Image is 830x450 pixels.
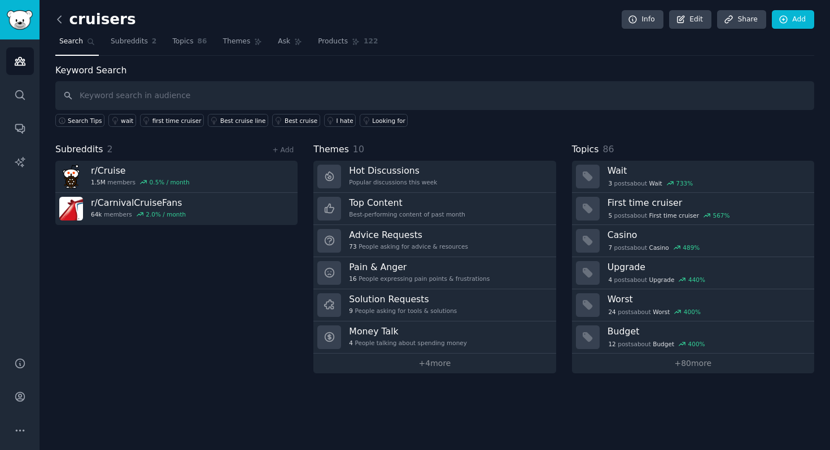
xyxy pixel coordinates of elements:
a: Products122 [314,33,382,56]
a: wait [108,114,136,127]
span: 16 [349,275,356,283]
div: post s about [608,307,702,317]
span: 64k [91,210,102,218]
span: Search [59,37,83,47]
a: I hate [324,114,356,127]
div: People expressing pain points & frustrations [349,275,490,283]
div: post s about [608,242,701,253]
div: Best cruise line [220,117,265,125]
h3: Money Talk [349,325,467,337]
div: 567 % [713,211,729,219]
a: Topics86 [168,33,211,56]
a: +80more [572,354,814,373]
label: Keyword Search [55,65,126,76]
span: 4 [349,339,353,347]
h3: Pain & Anger [349,261,490,273]
h3: Worst [608,293,806,305]
a: Budget12postsaboutBudget400% [572,321,814,354]
a: Looking for [360,114,408,127]
span: Subreddits [111,37,148,47]
span: 2 [107,144,113,155]
div: People asking for advice & resources [349,242,468,250]
h3: Solution Requests [349,293,457,305]
span: Topics [572,143,599,157]
a: Wait3postsaboutWait733% [572,161,814,193]
span: Themes [223,37,251,47]
span: First time cruiser [649,211,699,219]
div: 440 % [688,276,705,284]
a: Info [622,10,663,29]
a: Edit [669,10,711,29]
span: Subreddits [55,143,103,157]
span: Budget [653,340,674,348]
img: CarnivalCruiseFans [59,197,83,220]
div: Best-performing content of past month [349,210,465,218]
span: Ask [278,37,290,47]
a: Subreddits2 [107,33,160,56]
div: members [91,178,190,186]
div: Best cruise [285,117,317,125]
span: 1.5M [91,178,106,186]
a: Ask [274,33,306,56]
div: People asking for tools & solutions [349,307,457,315]
h3: First time cruiser [608,197,806,209]
a: + Add [272,146,294,154]
div: post s about [608,178,694,188]
div: wait [121,117,133,125]
span: 2 [152,37,157,47]
a: Search [55,33,99,56]
a: First time cruiser5postsaboutFirst time cruiser567% [572,193,814,225]
span: 10 [353,144,364,155]
h3: Hot Discussions [349,165,437,177]
div: Popular discussions this week [349,178,437,186]
span: 73 [349,242,356,250]
h3: Top Content [349,197,465,209]
div: I hate [337,117,353,125]
a: r/Cruise1.5Mmembers0.5% / month [55,161,298,193]
h3: r/ Cruise [91,165,190,177]
a: Advice Requests73People asking for advice & resources [313,225,556,257]
h2: cruisers [55,11,136,29]
span: 86 [198,37,207,47]
a: Money Talk4People talking about spending money [313,321,556,354]
span: 4 [608,276,612,284]
span: Search Tips [68,117,102,125]
div: post s about [608,339,706,349]
div: 733 % [676,179,693,187]
h3: Advice Requests [349,229,468,241]
a: +4more [313,354,556,373]
img: GummySearch logo [7,10,33,30]
span: 86 [602,144,614,155]
a: Casino7postsaboutCasino489% [572,225,814,257]
span: Upgrade [649,276,675,284]
span: Wait [649,179,662,187]
a: Upgrade4postsaboutUpgrade440% [572,257,814,289]
span: 122 [364,37,378,47]
div: 0.5 % / month [150,178,190,186]
span: Products [318,37,348,47]
div: first time cruiser [152,117,202,125]
h3: Budget [608,325,806,337]
h3: Upgrade [608,261,806,273]
div: People talking about spending money [349,339,467,347]
div: Looking for [372,117,405,125]
div: post s about [608,210,731,220]
a: Add [772,10,814,29]
span: Themes [313,143,349,157]
div: 489 % [683,244,700,252]
span: 3 [608,179,612,187]
a: Worst24postsaboutWorst400% [572,289,814,321]
span: Casino [649,244,669,252]
a: Share [717,10,766,29]
a: Solution Requests9People asking for tools & solutions [313,289,556,321]
span: 12 [608,340,615,348]
a: r/CarnivalCruiseFans64kmembers2.0% / month [55,193,298,225]
span: Worst [653,308,670,316]
span: 5 [608,211,612,219]
div: post s about [608,275,706,285]
a: Pain & Anger16People expressing pain points & frustrations [313,257,556,289]
a: Best cruise line [208,114,268,127]
a: Best cruise [272,114,320,127]
h3: Casino [608,229,806,241]
span: Topics [172,37,193,47]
